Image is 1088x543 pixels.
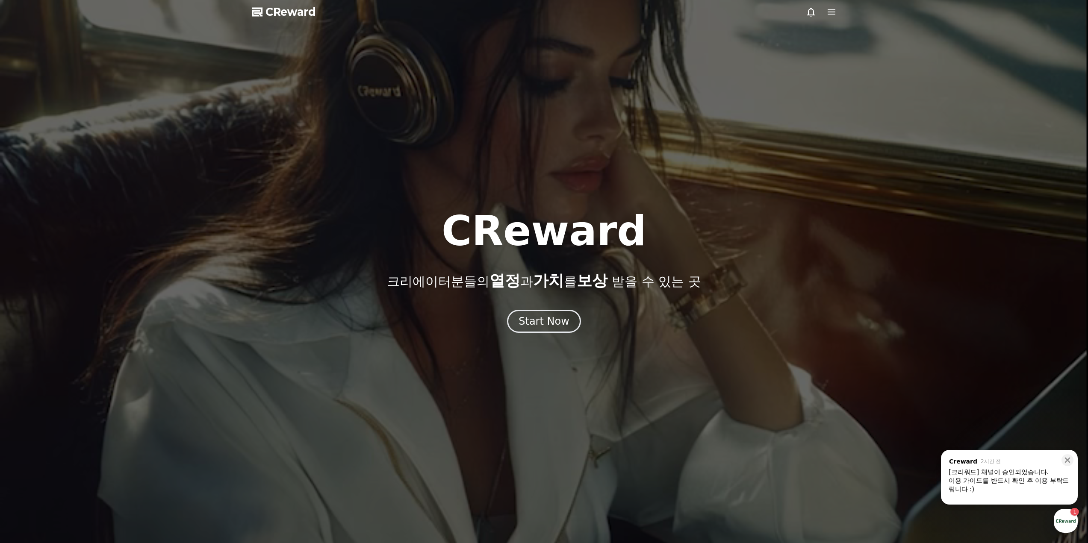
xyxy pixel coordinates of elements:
[577,272,607,289] span: 보상
[507,310,581,333] button: Start Now
[442,211,646,252] h1: CReward
[387,272,701,289] p: 크리에이터분들의 과 를 받을 수 있는 곳
[519,314,569,328] div: Start Now
[265,5,316,19] span: CReward
[252,5,316,19] a: CReward
[489,272,520,289] span: 열정
[533,272,564,289] span: 가치
[507,318,581,326] a: Start Now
